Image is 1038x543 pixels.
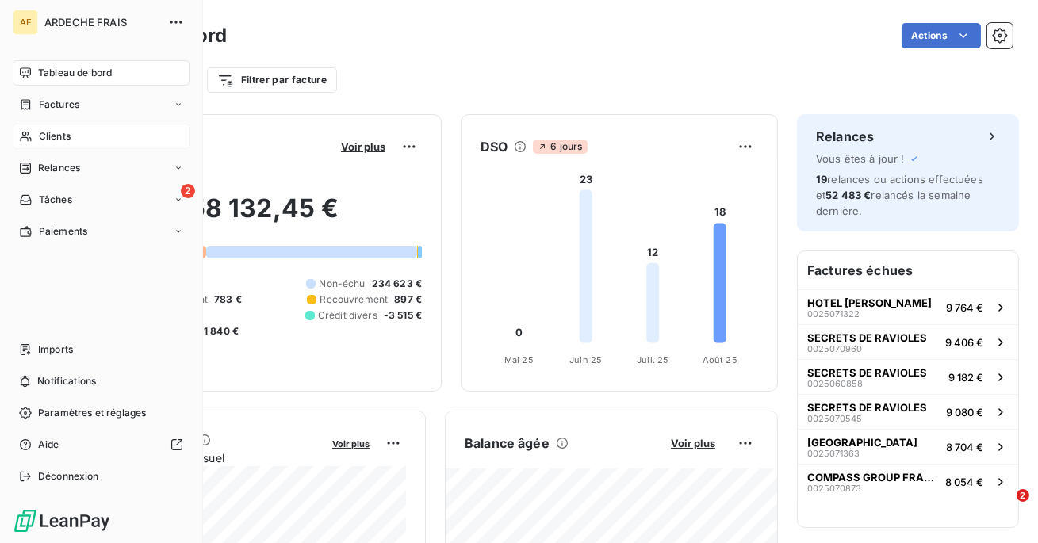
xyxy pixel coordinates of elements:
[825,189,871,201] span: 52 483 €
[341,140,385,153] span: Voir plus
[13,187,190,212] a: 2Tâches
[394,293,422,307] span: 897 €
[39,98,79,112] span: Factures
[816,127,874,146] h6: Relances
[816,173,827,185] span: 19
[798,359,1018,394] button: SECRETS DE RAVIOLES00250608589 182 €
[481,137,508,156] h6: DSO
[798,289,1018,324] button: HOTEL [PERSON_NAME]00250713229 764 €
[38,66,112,80] span: Tableau de bord
[319,277,365,291] span: Non-échu
[13,155,190,181] a: Relances
[807,449,860,458] span: 0025071363
[666,436,720,450] button: Voir plus
[39,224,87,239] span: Paiements
[945,336,983,349] span: 9 406 €
[946,406,983,419] span: 9 080 €
[504,354,534,365] tspan: Mai 25
[37,374,96,388] span: Notifications
[807,436,917,449] span: [GEOGRAPHIC_DATA]
[816,152,905,165] span: Vous êtes à jour !
[320,293,388,307] span: Recouvrement
[38,438,59,452] span: Aide
[38,161,80,175] span: Relances
[13,400,190,426] a: Paramètres et réglages
[798,324,1018,359] button: SECRETS DE RAVIOLES00250709609 406 €
[207,67,337,93] button: Filtrer par facture
[703,354,737,365] tspan: Août 25
[90,449,321,466] span: Chiffre d'affaires mensuel
[465,434,550,453] h6: Balance âgée
[318,308,377,323] span: Crédit divers
[807,471,939,484] span: COMPASS GROUP FRANCE ESSH -AL
[984,489,1022,527] iframe: Intercom live chat
[13,60,190,86] a: Tableau de bord
[807,309,860,319] span: 0025071322
[807,401,927,414] span: SECRETS DE RAVIOLES
[948,371,983,384] span: 9 182 €
[807,414,862,423] span: 0025070545
[44,16,159,29] span: ARDECHE FRAIS
[671,437,715,449] span: Voir plus
[945,476,983,488] span: 8 054 €
[946,301,983,314] span: 9 764 €
[902,23,981,48] button: Actions
[798,251,1018,289] h6: Factures échues
[946,441,983,453] span: 8 704 €
[807,344,862,354] span: 0025070960
[332,438,370,449] span: Voir plus
[13,124,190,149] a: Clients
[13,337,190,362] a: Imports
[13,92,190,117] a: Factures
[816,173,983,217] span: relances ou actions effectuées et relancés la semaine dernière.
[39,129,71,143] span: Clients
[807,296,932,309] span: HOTEL [PERSON_NAME]
[38,406,146,420] span: Paramètres et réglages
[533,140,587,154] span: 6 jours
[39,193,72,207] span: Tâches
[798,464,1018,499] button: COMPASS GROUP FRANCE ESSH -AL00250708738 054 €
[38,342,73,357] span: Imports
[372,277,422,291] span: 234 623 €
[798,429,1018,464] button: [GEOGRAPHIC_DATA]00250713638 704 €
[384,308,422,323] span: -3 515 €
[327,436,374,450] button: Voir plus
[181,184,195,198] span: 2
[336,140,390,154] button: Voir plus
[38,469,99,484] span: Déconnexion
[13,432,190,457] a: Aide
[90,193,422,240] h2: 358 132,45 €
[569,354,602,365] tspan: Juin 25
[807,484,861,493] span: 0025070873
[807,379,863,388] span: 0025060858
[13,10,38,35] div: AF
[637,354,668,365] tspan: Juil. 25
[13,508,111,533] img: Logo LeanPay
[1017,489,1029,502] span: 2
[798,394,1018,429] button: SECRETS DE RAVIOLES00250705459 080 €
[807,366,927,379] span: SECRETS DE RAVIOLES
[199,324,239,338] span: -1 840 €
[214,293,242,307] span: 783 €
[13,219,190,244] a: Paiements
[807,331,927,344] span: SECRETS DE RAVIOLES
